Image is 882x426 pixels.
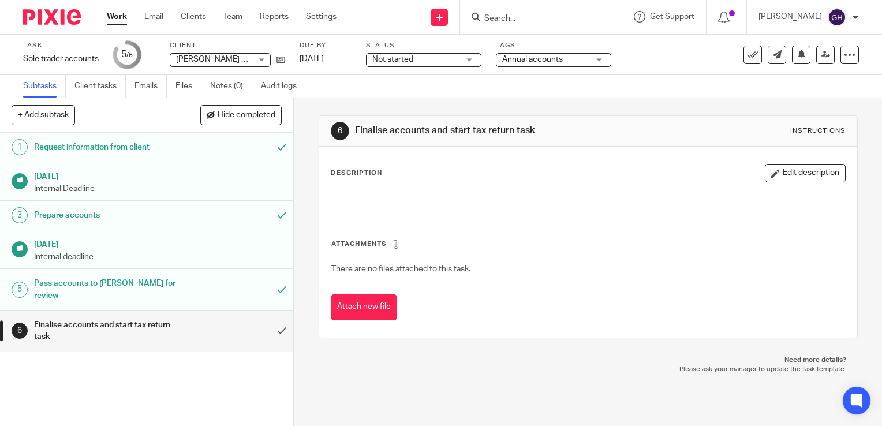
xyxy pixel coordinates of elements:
[170,41,285,50] label: Client
[483,14,587,24] input: Search
[200,105,282,125] button: Hide completed
[23,53,99,65] div: Sole trader accounts
[23,75,66,98] a: Subtasks
[650,13,694,21] span: Get Support
[12,105,75,125] button: + Add subtask
[12,207,28,223] div: 3
[300,55,324,63] span: [DATE]
[126,52,133,58] small: /6
[12,323,28,339] div: 6
[223,11,242,23] a: Team
[331,122,349,140] div: 6
[23,41,99,50] label: Task
[34,236,282,251] h1: [DATE]
[175,75,201,98] a: Files
[12,139,28,155] div: 1
[502,55,563,63] span: Annual accounts
[758,11,822,23] p: [PERSON_NAME]
[218,111,275,120] span: Hide completed
[34,168,282,182] h1: [DATE]
[34,207,184,224] h1: Prepare accounts
[34,316,184,346] h1: Finalise accounts and start tax return task
[34,251,282,263] p: Internal deadline
[74,75,126,98] a: Client tasks
[330,356,846,365] p: Need more details?
[261,75,305,98] a: Audit logs
[144,11,163,23] a: Email
[331,169,382,178] p: Description
[34,183,282,195] p: Internal Deadline
[181,11,206,23] a: Clients
[790,126,846,136] div: Instructions
[496,41,611,50] label: Tags
[828,8,846,27] img: svg%3E
[331,294,397,320] button: Attach new file
[134,75,167,98] a: Emails
[331,265,470,273] span: There are no files attached to this task.
[300,41,352,50] label: Due by
[355,125,612,137] h1: Finalise accounts and start tax return task
[765,164,846,182] button: Edit description
[260,11,289,23] a: Reports
[34,139,184,156] h1: Request information from client
[121,48,133,61] div: 5
[366,41,481,50] label: Status
[34,275,184,304] h1: Pass accounts to [PERSON_NAME] for review
[176,55,379,63] span: [PERSON_NAME] T/A Duirinish Pods & [PERSON_NAME]
[107,11,127,23] a: Work
[372,55,413,63] span: Not started
[23,9,81,25] img: Pixie
[330,365,846,374] p: Please ask your manager to update the task template.
[331,241,387,247] span: Attachments
[210,75,252,98] a: Notes (0)
[306,11,337,23] a: Settings
[12,282,28,298] div: 5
